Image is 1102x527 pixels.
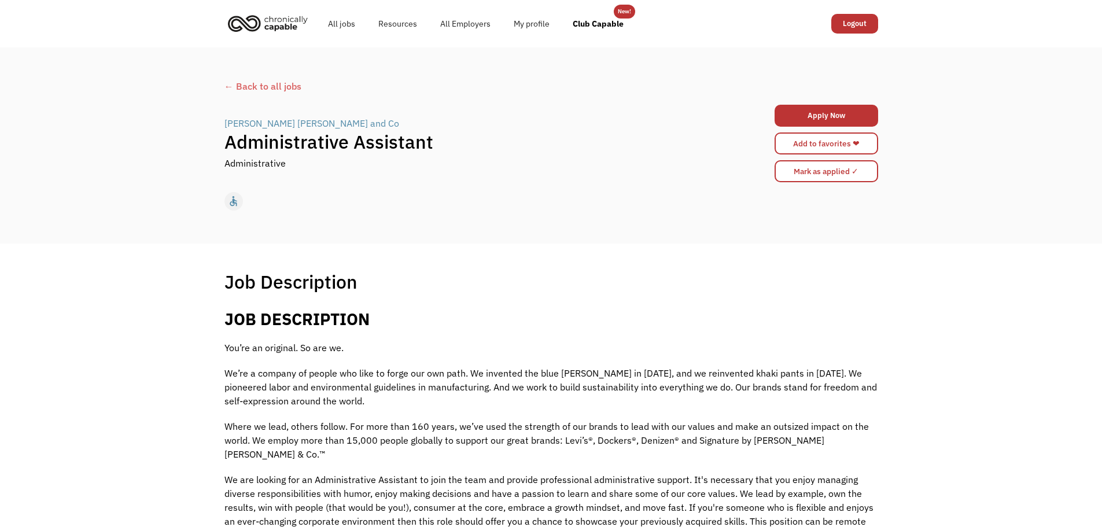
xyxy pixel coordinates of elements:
div: [PERSON_NAME] [PERSON_NAME] and Co [224,116,399,130]
a: Logout [831,14,878,34]
div: Administrative [224,156,286,170]
h1: Administrative Assistant [224,130,715,153]
a: ← Back to all jobs [224,79,878,93]
a: Add to favorites ❤ [775,132,878,154]
p: We’re a company of people who like to forge our own path. We invented the blue [PERSON_NAME] in [... [224,366,878,408]
a: All Employers [429,5,502,42]
h1: Job Description [224,270,357,293]
a: All jobs [316,5,367,42]
input: Mark as applied ✓ [775,160,878,182]
a: [PERSON_NAME] [PERSON_NAME] and Co [224,116,402,130]
p: You’re an original. So are we. [224,341,878,355]
div: New! [618,5,631,19]
form: Mark as applied form [775,157,878,185]
a: Apply Now [775,105,878,127]
div: accessible [227,193,239,210]
a: home [224,10,316,36]
a: Club Capable [561,5,635,42]
img: Chronically Capable logo [224,10,311,36]
a: Resources [367,5,429,42]
b: JOB DESCRIPTION [224,308,370,330]
a: My profile [502,5,561,42]
p: Where we lead, others follow. For more than 160 years, we’ve used the strength of our brands to l... [224,419,878,461]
